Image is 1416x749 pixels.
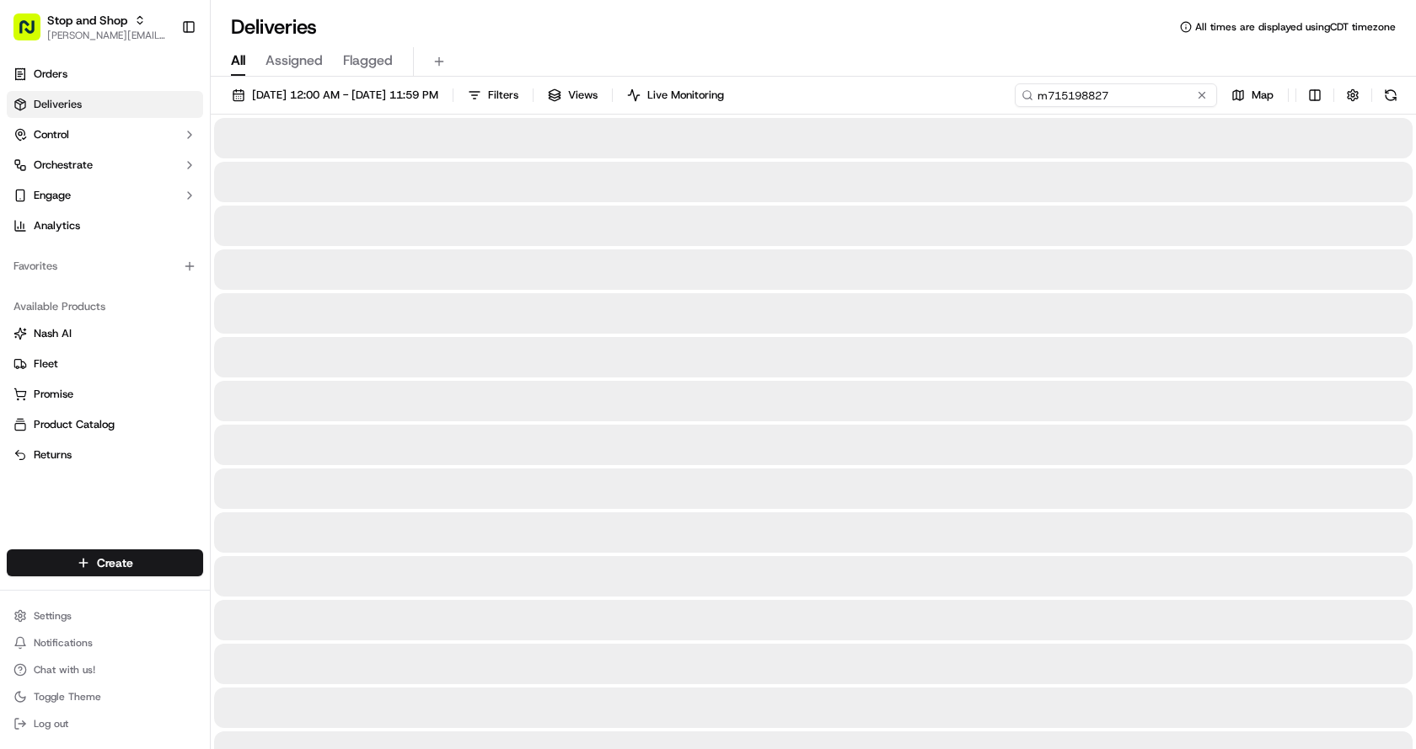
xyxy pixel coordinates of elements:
a: Product Catalog [13,417,196,432]
button: Notifications [7,631,203,655]
span: Settings [34,609,72,623]
span: Orders [34,67,67,82]
button: Views [540,83,605,107]
div: 💻 [142,246,156,259]
div: Favorites [7,253,203,280]
div: Available Products [7,293,203,320]
button: [DATE] 12:00 AM - [DATE] 11:59 PM [224,83,446,107]
button: [PERSON_NAME][EMAIL_ADDRESS][PERSON_NAME][DOMAIN_NAME] [47,29,168,42]
button: Fleet [7,350,203,377]
input: Type to search [1015,83,1217,107]
a: Nash AI [13,326,196,341]
button: Log out [7,712,203,736]
div: Start new chat [57,161,276,178]
button: Chat with us! [7,658,203,682]
img: Nash [17,17,51,51]
span: Nash AI [34,326,72,341]
span: Flagged [343,51,393,71]
a: 💻API Documentation [136,238,277,268]
button: Map [1224,83,1281,107]
a: Powered byPylon [119,285,204,298]
button: Nash AI [7,320,203,347]
span: Returns [34,447,72,463]
button: Filters [460,83,526,107]
span: Views [568,88,598,103]
span: [DATE] 12:00 AM - [DATE] 11:59 PM [252,88,438,103]
span: Map [1252,88,1274,103]
span: Pylon [168,286,204,298]
span: Promise [34,387,73,402]
button: Promise [7,381,203,408]
a: Promise [13,387,196,402]
div: 📗 [17,246,30,259]
span: Create [97,554,133,571]
p: Welcome 👋 [17,67,307,94]
span: All times are displayed using CDT timezone [1195,20,1396,34]
button: Stop and Shop [47,12,127,29]
span: Orchestrate [34,158,93,173]
a: Deliveries [7,91,203,118]
button: Create [7,549,203,576]
button: Product Catalog [7,411,203,438]
a: 📗Knowledge Base [10,238,136,268]
button: Control [7,121,203,148]
span: Log out [34,717,68,730]
span: Assigned [265,51,323,71]
button: Toggle Theme [7,685,203,709]
span: Notifications [34,636,93,650]
a: Analytics [7,212,203,239]
h1: Deliveries [231,13,317,40]
a: Fleet [13,356,196,372]
span: Deliveries [34,97,82,112]
span: All [231,51,245,71]
span: Live Monitoring [647,88,724,103]
button: Settings [7,604,203,628]
a: Returns [13,447,196,463]
span: Control [34,127,69,142]
button: Returns [7,441,203,468]
div: We're available if you need us! [57,178,213,191]
span: Fleet [34,356,58,372]
span: API Documentation [159,244,271,261]
button: Orchestrate [7,152,203,179]
button: Live Monitoring [619,83,732,107]
img: 1736555255976-a54dd68f-1ca7-489b-9aae-adbdc363a1c4 [17,161,47,191]
button: Refresh [1379,83,1403,107]
button: Engage [7,182,203,209]
span: Product Catalog [34,417,115,432]
a: Orders [7,61,203,88]
input: Got a question? Start typing here... [44,109,303,126]
span: Knowledge Base [34,244,129,261]
span: Engage [34,188,71,203]
button: Start new chat [287,166,307,186]
button: Stop and Shop[PERSON_NAME][EMAIL_ADDRESS][PERSON_NAME][DOMAIN_NAME] [7,7,174,47]
span: Analytics [34,218,80,233]
span: Filters [488,88,518,103]
span: Chat with us! [34,663,95,677]
span: Toggle Theme [34,690,101,704]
